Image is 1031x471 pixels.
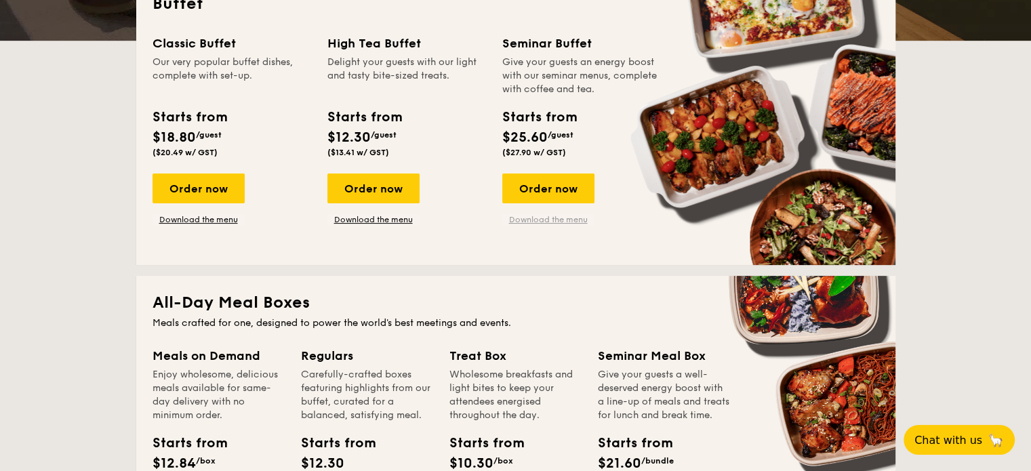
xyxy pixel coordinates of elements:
div: High Tea Buffet [327,34,486,53]
div: Order now [502,173,594,203]
span: $18.80 [153,129,196,146]
div: Starts from [598,433,659,453]
span: /box [493,456,513,466]
a: Download the menu [327,214,420,225]
div: Starts from [153,107,226,127]
div: Delight your guests with our light and tasty bite-sized treats. [327,56,486,96]
button: Chat with us🦙 [904,425,1015,455]
div: Give your guests a well-deserved energy boost with a line-up of meals and treats for lunch and br... [598,368,730,422]
div: Give your guests an energy boost with our seminar menus, complete with coffee and tea. [502,56,661,96]
a: Download the menu [153,214,245,225]
span: Chat with us [914,434,982,447]
span: /guest [371,130,397,140]
div: Order now [327,173,420,203]
span: /guest [548,130,573,140]
div: Meals crafted for one, designed to power the world's best meetings and events. [153,316,879,330]
span: $12.30 [327,129,371,146]
div: Seminar Buffet [502,34,661,53]
div: Wholesome breakfasts and light bites to keep your attendees energised throughout the day. [449,368,582,422]
span: 🦙 [988,432,1004,448]
span: /box [196,456,216,466]
div: Starts from [301,433,362,453]
h2: All-Day Meal Boxes [153,292,879,314]
div: Starts from [502,107,576,127]
div: Treat Box [449,346,582,365]
div: Starts from [327,107,401,127]
a: Download the menu [502,214,594,225]
span: $25.60 [502,129,548,146]
div: Seminar Meal Box [598,346,730,365]
div: Regulars [301,346,433,365]
span: ($13.41 w/ GST) [327,148,389,157]
div: Starts from [449,433,510,453]
div: Enjoy wholesome, delicious meals available for same-day delivery with no minimum order. [153,368,285,422]
div: Classic Buffet [153,34,311,53]
span: /guest [196,130,222,140]
div: Meals on Demand [153,346,285,365]
span: ($20.49 w/ GST) [153,148,218,157]
div: Starts from [153,433,214,453]
span: ($27.90 w/ GST) [502,148,566,157]
span: /bundle [641,456,674,466]
div: Order now [153,173,245,203]
div: Our very popular buffet dishes, complete with set-up. [153,56,311,96]
div: Carefully-crafted boxes featuring highlights from our buffet, curated for a balanced, satisfying ... [301,368,433,422]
